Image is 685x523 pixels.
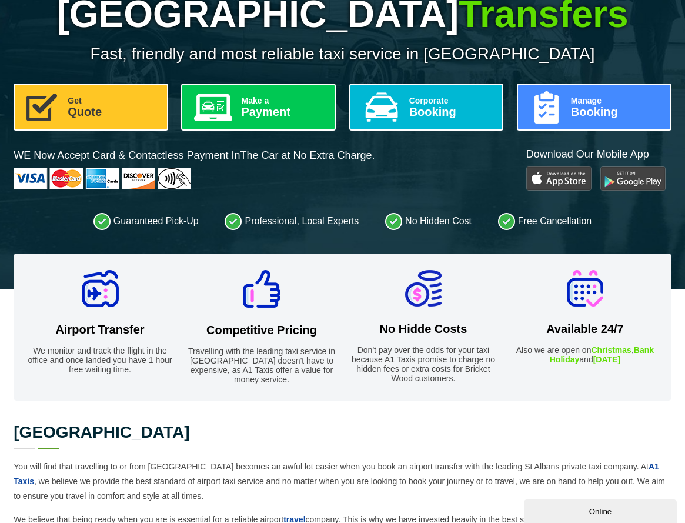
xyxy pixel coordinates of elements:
[240,149,375,161] span: The Car at No Extra Charge.
[349,84,504,131] a: CorporateBooking
[14,45,671,64] p: Fast, friendly and most reliable taxi service in [GEOGRAPHIC_DATA]
[405,270,442,307] img: No Hidde Costs Icon
[14,462,659,486] a: A1 Taxis
[14,148,375,163] p: WE Now Accept Card & Contactless Payment In
[510,322,659,336] h2: Available 24/7
[526,147,671,162] p: Download Our Mobile App
[498,212,592,230] li: Free Cancellation
[14,424,671,441] h2: [GEOGRAPHIC_DATA]
[82,270,119,307] img: Airport Transfer Icon
[349,322,497,336] h2: No Hidde Costs
[510,345,659,364] p: Also we are open on , and
[14,459,671,504] p: You will find that travelling to or from [GEOGRAPHIC_DATA] becomes an awful lot easier when you b...
[517,84,671,131] a: ManageBooking
[25,346,174,374] p: We monitor and track the flight in the office and once landed you have 1 hour free waiting time.
[526,166,592,191] img: Play Store
[14,84,168,131] a: GetQuote
[68,96,158,105] span: Get
[593,355,620,364] strong: [DATE]
[225,212,359,230] li: Professional, Local Experts
[385,212,472,230] li: No Hidden Cost
[600,166,666,191] img: Google Play
[409,96,493,105] span: Corporate
[243,270,280,308] img: Competitive Pricing Icon
[550,345,654,364] strong: Bank Holiday
[571,96,661,105] span: Manage
[181,84,336,131] a: Make aPayment
[241,96,325,105] span: Make a
[349,345,497,383] p: Don't pay over the odds for your taxi because A1 Taxis promise to charge no hidden fees or extra ...
[591,345,631,355] strong: Christmas
[187,347,336,384] p: Travelling with the leading taxi service in [GEOGRAPHIC_DATA] doesn't have to expensive, as A1 Ta...
[93,212,199,230] li: Guaranteed Pick-Up
[567,270,603,307] img: Available 24/7 Icon
[25,323,174,337] h2: Airport Transfer
[187,324,336,337] h2: Competitive Pricing
[524,497,679,523] iframe: chat widget
[14,168,191,189] img: Cards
